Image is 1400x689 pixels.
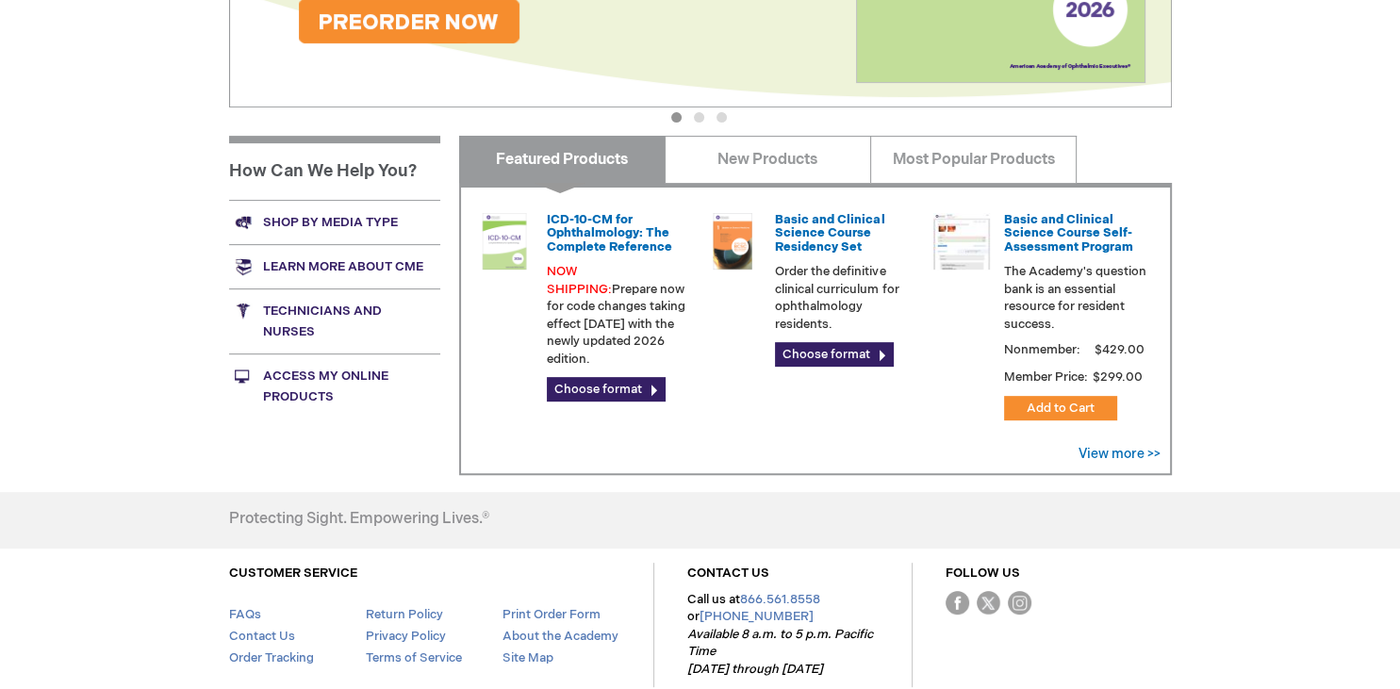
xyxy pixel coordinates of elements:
a: Featured Products [459,136,666,183]
button: 3 of 3 [716,112,727,123]
img: bcscself_20.jpg [933,213,990,270]
a: FOLLOW US [946,566,1020,581]
a: Basic and Clinical Science Course Self-Assessment Program [1004,212,1133,254]
a: Choose format [775,342,894,367]
p: Order the definitive clinical curriculum for ophthalmology residents. [775,263,918,333]
img: instagram [1008,591,1031,615]
h1: How Can We Help You? [229,136,440,200]
a: Technicians and nurses [229,288,440,353]
img: 02850963u_47.png [704,213,761,270]
p: Call us at or [687,591,879,679]
a: CONTACT US [687,566,769,581]
button: 2 of 3 [694,112,704,123]
a: Site Map [502,650,552,665]
img: Twitter [977,591,1000,615]
a: Access My Online Products [229,353,440,418]
a: Terms of Service [365,650,461,665]
a: Print Order Form [502,607,600,622]
a: Privacy Policy [365,629,445,644]
p: The Academy's question bank is an essential resource for resident success. [1004,263,1147,333]
span: Add to Cart [1027,401,1095,416]
p: Prepare now for code changes taking effect [DATE] with the newly updated 2026 edition. [547,263,690,368]
a: Most Popular Products [870,136,1077,183]
img: Facebook [946,591,969,615]
a: Contact Us [229,629,295,644]
a: Learn more about CME [229,244,440,288]
button: 1 of 3 [671,112,682,123]
strong: Nonmember: [1004,338,1080,362]
em: Available 8 a.m. to 5 p.m. Pacific Time [DATE] through [DATE] [687,627,873,677]
a: [PHONE_NUMBER] [700,609,814,624]
a: Basic and Clinical Science Course Residency Set [775,212,884,254]
img: 0120008u_42.png [476,213,533,270]
h4: Protecting Sight. Empowering Lives.® [229,511,489,528]
a: Choose format [547,377,666,402]
strong: Member Price: [1004,369,1088,385]
a: View more >> [1079,446,1161,462]
span: $299.00 [1091,369,1145,385]
a: FAQs [229,607,261,622]
a: New Products [665,136,871,183]
a: 866.561.8558 [740,592,820,607]
span: $429.00 [1092,342,1147,357]
a: CUSTOMER SERVICE [229,566,357,581]
a: Shop by media type [229,200,440,244]
a: ICD-10-CM for Ophthalmology: The Complete Reference [547,212,672,254]
font: NOW SHIPPING: [547,264,612,297]
a: About the Academy [502,629,618,644]
a: Return Policy [365,607,442,622]
button: Add to Cart [1004,396,1117,420]
a: Order Tracking [229,650,314,665]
